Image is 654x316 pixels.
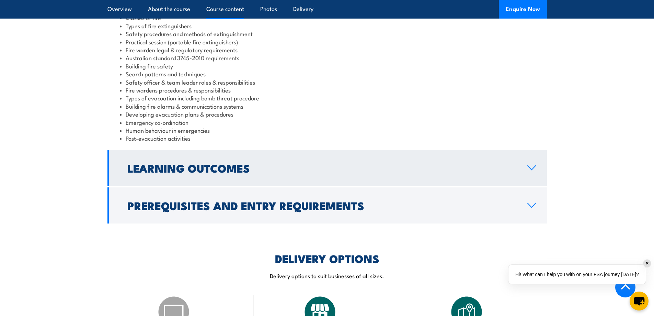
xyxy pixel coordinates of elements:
p: Delivery options to suit businesses of all sizes. [107,272,547,280]
button: chat-button [630,292,649,310]
li: Safety procedures and methods of extinguishment [120,30,535,37]
li: Post-evacuation activities [120,134,535,142]
li: Building fire safety [120,62,535,70]
div: ✕ [643,260,651,267]
li: Practical session (portable fire extinguishers) [120,38,535,46]
h2: Prerequisites and Entry Requirements [127,200,516,210]
li: Types of evacuation including bomb threat procedure [120,94,535,102]
li: Human behaviour in emergencies [120,126,535,134]
a: Prerequisites and Entry Requirements [107,187,547,224]
div: Hi! What can I help you with on your FSA journey [DATE]? [508,265,646,284]
li: Safety officer & team leader roles & responsibilities [120,78,535,86]
li: Emergency co-ordination [120,118,535,126]
li: Types of fire extinguishers [120,22,535,30]
a: Learning Outcomes [107,150,547,186]
h2: Learning Outcomes [127,163,516,173]
h2: DELIVERY OPTIONS [275,253,379,263]
li: Fire warden legal & regulatory requirements [120,46,535,54]
li: Search patterns and techniques [120,70,535,78]
li: Australian standard 3745-2010 requirements [120,54,535,62]
li: Building fire alarms & communications systems [120,102,535,110]
li: Fire wardens procedures & responsibilities [120,86,535,94]
li: Developing evacuation plans & procedures [120,110,535,118]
